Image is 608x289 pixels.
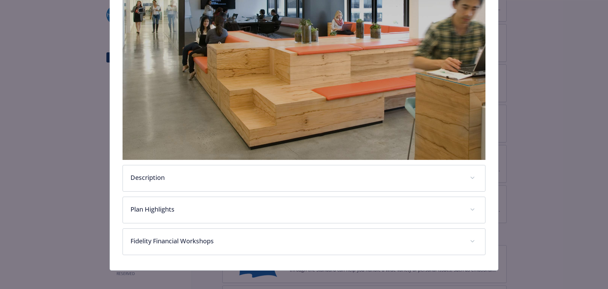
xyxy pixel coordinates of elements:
[123,197,485,223] div: Plan Highlights
[130,205,463,214] p: Plan Highlights
[123,229,485,255] div: Fidelity Financial Workshops
[130,236,463,246] p: Fidelity Financial Workshops
[123,165,485,191] div: Description
[130,173,463,182] p: Description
